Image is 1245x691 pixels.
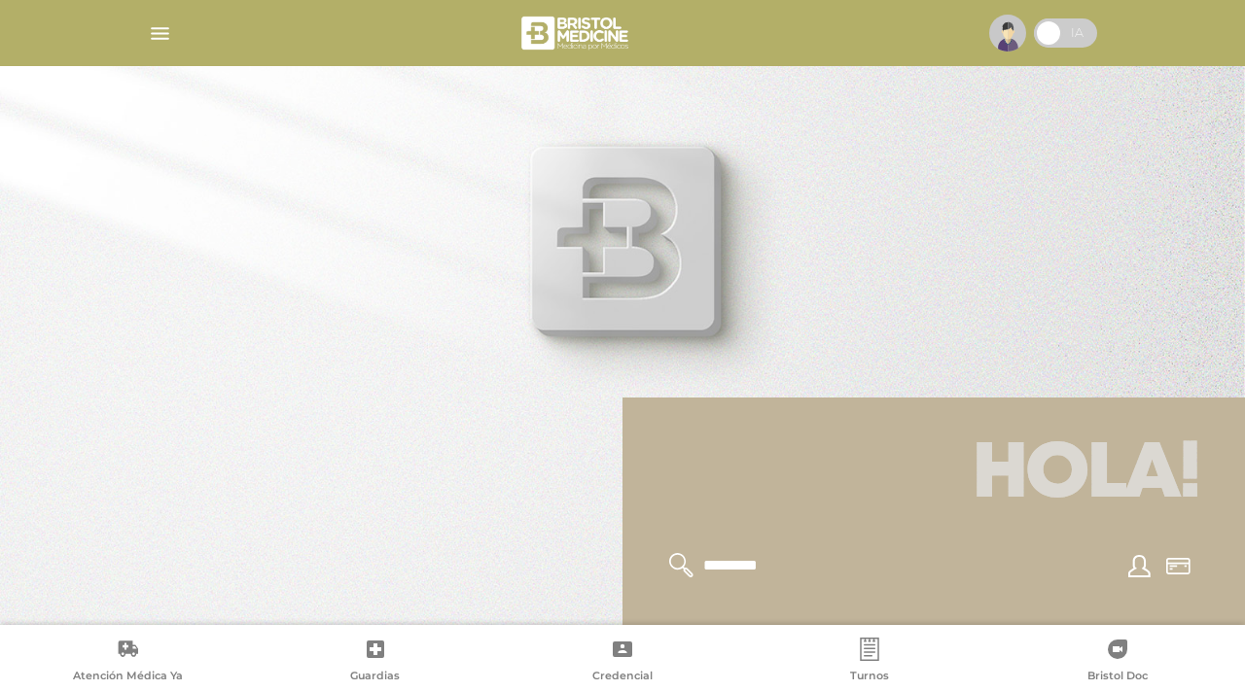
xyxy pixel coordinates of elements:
[746,638,993,687] a: Turnos
[518,10,634,56] img: bristol-medicine-blanco.png
[646,421,1222,530] h1: Hola!
[251,638,498,687] a: Guardias
[592,669,653,686] span: Credencial
[994,638,1241,687] a: Bristol Doc
[1087,669,1148,686] span: Bristol Doc
[4,638,251,687] a: Atención Médica Ya
[850,669,889,686] span: Turnos
[73,669,183,686] span: Atención Médica Ya
[350,669,400,686] span: Guardias
[989,15,1026,52] img: profile-placeholder.svg
[148,21,172,46] img: Cober_menu-lines-white.svg
[499,638,746,687] a: Credencial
